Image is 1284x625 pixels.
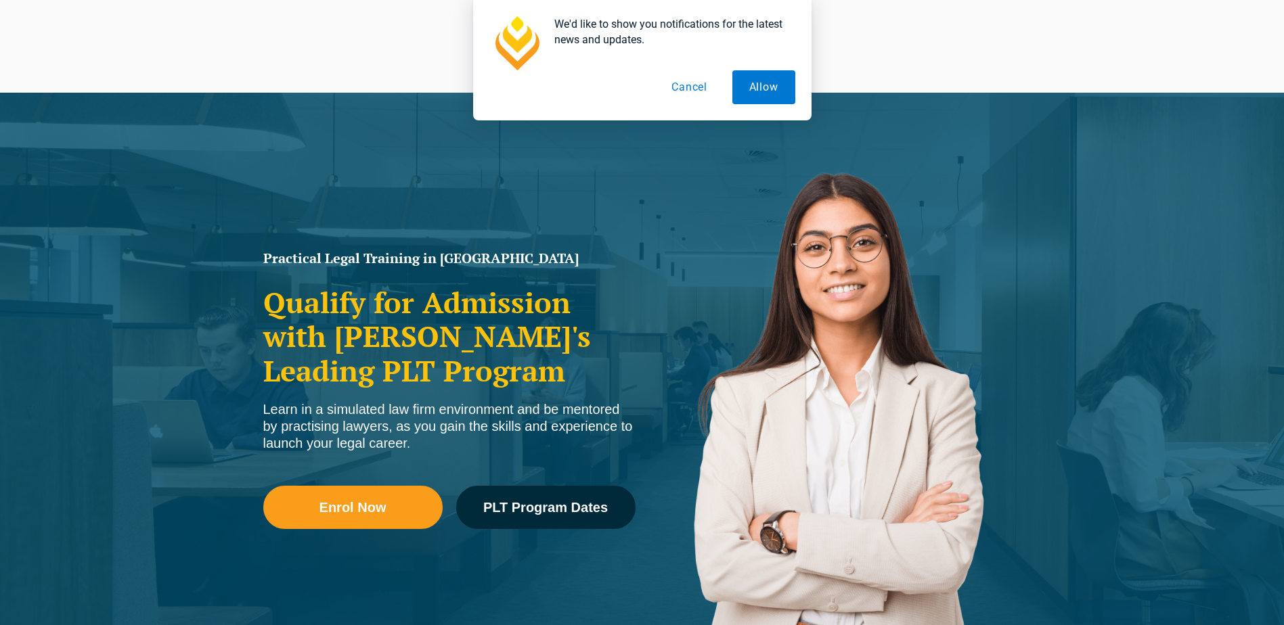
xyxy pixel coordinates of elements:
a: Enrol Now [263,486,443,529]
h1: Practical Legal Training in [GEOGRAPHIC_DATA] [263,252,636,265]
div: Learn in a simulated law firm environment and be mentored by practising lawyers, as you gain the ... [263,401,636,452]
h2: Qualify for Admission with [PERSON_NAME]'s Leading PLT Program [263,285,636,388]
button: Allow [732,70,795,104]
img: notification icon [489,16,544,70]
a: PLT Program Dates [456,486,636,529]
button: Cancel [655,70,724,104]
span: Enrol Now [319,501,386,514]
span: PLT Program Dates [483,501,608,514]
div: We'd like to show you notifications for the latest news and updates. [544,16,795,47]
